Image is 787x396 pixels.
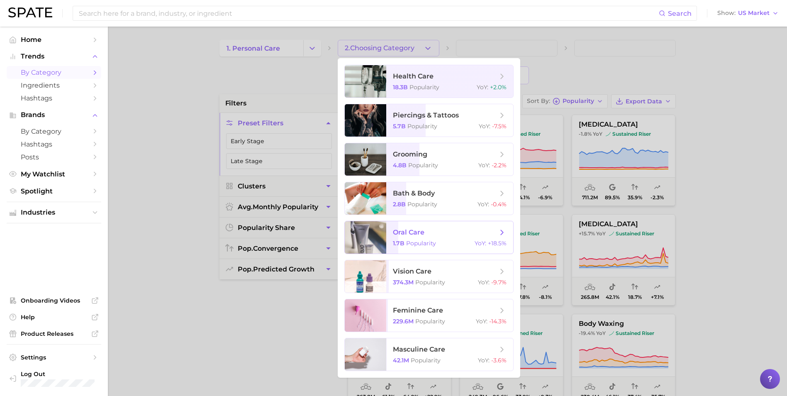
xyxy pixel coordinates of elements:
[21,370,95,378] span: Log Out
[478,200,489,208] span: YoY :
[393,189,435,197] span: bath & body
[491,279,507,286] span: -9.7%
[668,10,692,17] span: Search
[338,58,520,378] ul: 2.Choosing Category
[489,318,507,325] span: -14.3%
[393,345,445,353] span: masculine care
[7,138,101,151] a: Hashtags
[393,72,434,80] span: health care
[7,368,101,389] a: Log out. Currently logged in with e-mail mturne02@kenvue.com.
[21,297,87,304] span: Onboarding Videos
[7,79,101,92] a: Ingredients
[7,168,101,181] a: My Watchlist
[476,318,487,325] span: YoY :
[21,354,87,361] span: Settings
[491,357,507,364] span: -3.6%
[409,83,439,91] span: Popularity
[21,187,87,195] span: Spotlight
[488,240,507,247] span: +18.5%
[21,170,87,178] span: My Watchlist
[21,94,87,102] span: Hashtags
[478,279,490,286] span: YoY :
[7,50,101,63] button: Trends
[478,161,490,169] span: YoY :
[21,53,87,60] span: Trends
[7,66,101,79] a: by Category
[7,294,101,307] a: Onboarding Videos
[393,357,409,364] span: 42.1m
[717,11,736,15] span: Show
[393,111,459,119] span: piercings & tattoos
[411,357,441,364] span: Popularity
[21,330,87,337] span: Product Releases
[21,127,87,135] span: by Category
[393,150,427,158] span: grooming
[478,357,490,364] span: YoY :
[407,200,437,208] span: Popularity
[406,240,436,247] span: Popularity
[393,318,414,325] span: 229.6m
[7,109,101,121] button: Brands
[407,122,437,130] span: Popularity
[393,306,443,314] span: feminine care
[7,311,101,323] a: Help
[393,200,406,208] span: 2.8b
[7,125,101,138] a: by Category
[7,151,101,164] a: Posts
[7,92,101,105] a: Hashtags
[21,81,87,89] span: Ingredients
[491,200,507,208] span: -0.4%
[7,33,101,46] a: Home
[393,240,404,247] span: 1.7b
[7,351,101,364] a: Settings
[490,83,507,91] span: +2.0%
[8,7,52,17] img: SPATE
[715,8,781,19] button: ShowUS Market
[477,83,488,91] span: YoY :
[21,313,87,321] span: Help
[393,122,406,130] span: 5.7b
[7,185,101,198] a: Spotlight
[393,279,414,286] span: 374.3m
[479,122,490,130] span: YoY :
[475,240,486,247] span: YoY :
[7,328,101,340] a: Product Releases
[415,318,445,325] span: Popularity
[393,161,407,169] span: 4.8b
[492,122,507,130] span: -7.5%
[492,161,507,169] span: -2.2%
[21,111,87,119] span: Brands
[78,6,659,20] input: Search here for a brand, industry, or ingredient
[21,153,87,161] span: Posts
[415,279,445,286] span: Popularity
[21,68,87,76] span: by Category
[738,11,770,15] span: US Market
[21,140,87,148] span: Hashtags
[408,161,438,169] span: Popularity
[393,228,424,236] span: oral care
[7,206,101,219] button: Industries
[21,36,87,44] span: Home
[21,209,87,216] span: Industries
[393,83,408,91] span: 18.3b
[393,267,431,275] span: vision care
